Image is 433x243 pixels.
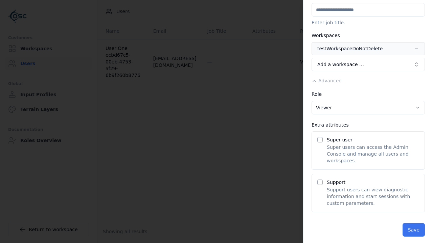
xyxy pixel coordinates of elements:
button: Advanced [312,77,342,84]
span: Add a workspace … [317,61,364,68]
p: Super users can access the Admin Console and manage all users and workspaces. [327,144,419,164]
p: Support users can view diagnostic information and start sessions with custom parameters. [327,186,419,207]
label: Support [327,180,345,185]
div: Extra attributes [312,123,425,127]
label: Super user [327,137,352,142]
p: Enter job title. [312,19,425,26]
label: Workspaces [312,33,340,38]
button: Save [403,223,425,237]
label: Role [312,91,322,97]
div: testWorkspaceDoNotDelete [317,45,383,52]
span: Advanced [318,78,342,83]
